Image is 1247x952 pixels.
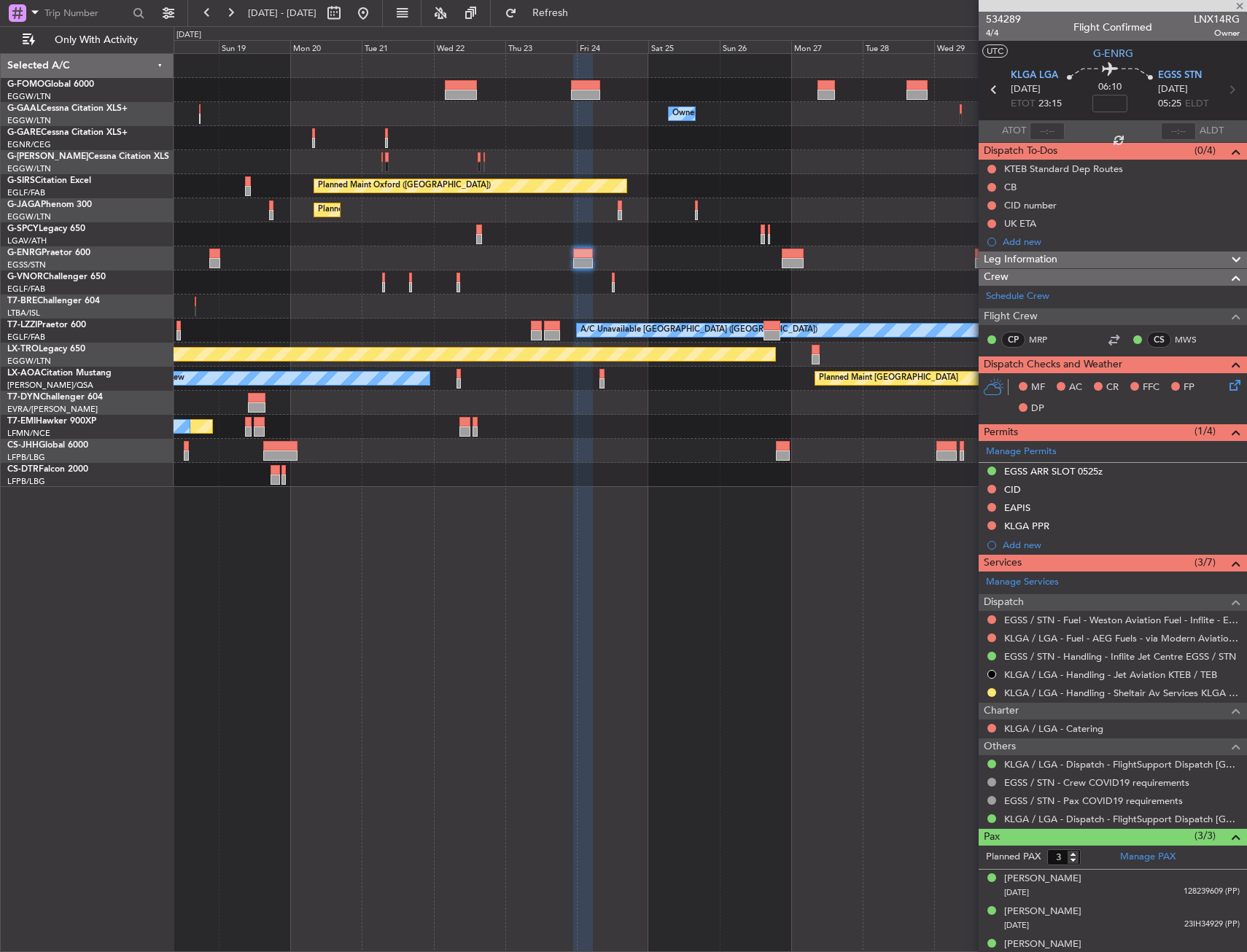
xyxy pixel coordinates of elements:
a: CS-JHHGlobal 6000 [7,441,88,450]
a: EVRA/[PERSON_NAME] [7,404,98,415]
span: G-VNOR [7,273,43,281]
span: LX-TRO [7,345,39,354]
a: G-FOMOGlobal 6000 [7,80,94,89]
span: [DATE] - [DATE] [248,7,316,20]
span: Dispatch [984,594,1024,611]
span: G-SIRS [7,176,35,185]
a: G-SPCYLegacy 650 [7,225,85,233]
span: G-[PERSON_NAME] [7,152,88,161]
span: (0/4) [1194,143,1216,158]
span: G-FOMO [7,80,44,89]
span: G-GARE [7,128,41,137]
div: [DATE] [176,29,201,42]
span: 23IH34929 (PP) [1184,918,1240,931]
div: KLGA PPR [1004,520,1049,532]
div: EGSS ARR SLOT 0525z [1004,465,1103,477]
span: 06:10 [1098,80,1122,95]
span: ELDT [1185,97,1208,112]
span: CS-DTR [7,465,39,474]
span: Dispatch To-Dos [984,143,1057,160]
span: [DATE] [1004,920,1029,931]
a: EGGW/LTN [7,115,51,126]
div: A/C Unavailable [GEOGRAPHIC_DATA] ([GEOGRAPHIC_DATA]) [580,319,817,341]
div: Sat 25 [648,40,720,53]
a: EGGW/LTN [7,91,51,102]
div: Add new [1003,235,1240,248]
span: (3/3) [1194,828,1216,843]
a: EGGW/LTN [7,163,51,174]
a: EGSS / STN - Crew COVID19 requirements [1004,776,1189,789]
div: Owner [672,103,697,125]
div: Add new [1003,539,1240,551]
div: [PERSON_NAME] [1004,937,1081,952]
span: T7-BRE [7,297,37,305]
a: EGSS / STN - Pax COVID19 requirements [1004,795,1183,807]
a: [PERSON_NAME]/QSA [7,380,93,391]
span: Leg Information [984,251,1057,268]
a: EGSS / STN - Handling - Inflite Jet Centre EGSS / STN [1004,650,1236,663]
input: Trip Number [44,2,128,24]
div: Tue 28 [863,40,934,53]
a: Manage Permits [986,445,1057,459]
span: CS-JHH [7,441,39,450]
div: CID [1004,483,1021,496]
a: T7-DYNChallenger 604 [7,393,103,402]
a: G-JAGAPhenom 300 [7,200,92,209]
a: EGLF/FAB [7,187,45,198]
span: Crew [984,269,1009,286]
span: Pax [984,829,1000,846]
button: Refresh [498,1,586,25]
span: Flight Crew [984,308,1038,325]
a: EGNR/CEG [7,139,51,150]
div: Planned Maint Oxford ([GEOGRAPHIC_DATA]) [318,175,491,197]
a: KLGA / LGA - Handling - Jet Aviation KTEB / TEB [1004,668,1217,681]
span: LX-AOA [7,369,41,378]
div: [PERSON_NAME] [1004,872,1081,886]
div: Sun 26 [720,40,791,53]
span: (1/4) [1194,424,1216,439]
a: EGGW/LTN [7,356,51,367]
span: 4/4 [986,27,1021,39]
span: Only With Activity [38,35,154,45]
div: Planned Maint [GEOGRAPHIC_DATA] ([GEOGRAPHIC_DATA]) [318,199,548,221]
a: G-SIRSCitation Excel [7,176,91,185]
span: Charter [984,703,1019,719]
a: CS-DTRFalcon 2000 [7,465,88,474]
div: Mon 20 [290,40,362,53]
a: LTBA/ISL [7,308,40,319]
span: DP [1031,402,1044,416]
div: Fri 24 [577,40,648,53]
a: T7-EMIHawker 900XP [7,417,96,426]
span: 534289 [986,12,1021,27]
span: T7-DYN [7,393,40,402]
div: CB [1004,181,1017,193]
div: Planned Maint [GEOGRAPHIC_DATA] [819,367,958,389]
span: Dispatch Checks and Weather [984,356,1122,373]
div: CP [1001,332,1025,348]
a: LFPB/LBG [7,452,45,463]
span: 23:15 [1038,97,1062,112]
div: KTEB Standard Dep Routes [1004,163,1123,175]
a: Manage PAX [1120,850,1176,865]
div: [PERSON_NAME] [1004,905,1081,919]
a: LX-TROLegacy 650 [7,345,85,354]
span: MF [1031,381,1045,395]
div: Sun 19 [219,40,290,53]
a: KLGA / LGA - Dispatch - FlightSupport Dispatch [GEOGRAPHIC_DATA] [1004,758,1240,770]
a: LGAV/ATH [7,235,47,246]
a: G-ENRGPraetor 600 [7,249,90,257]
span: [DATE] [1158,82,1188,97]
span: G-ENRG [7,249,42,257]
div: Wed 22 [434,40,505,53]
span: Refresh [520,8,581,18]
span: G-GAAL [7,104,41,113]
a: LFPB/LBG [7,476,45,487]
a: G-GARECessna Citation XLS+ [7,128,128,137]
a: EGLF/FAB [7,284,45,294]
a: LX-AOACitation Mustang [7,369,112,378]
span: 05:25 [1158,97,1181,112]
span: [DATE] [1004,887,1029,898]
div: CID number [1004,199,1057,211]
div: UK ETA [1004,217,1036,230]
span: G-SPCY [7,225,39,233]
